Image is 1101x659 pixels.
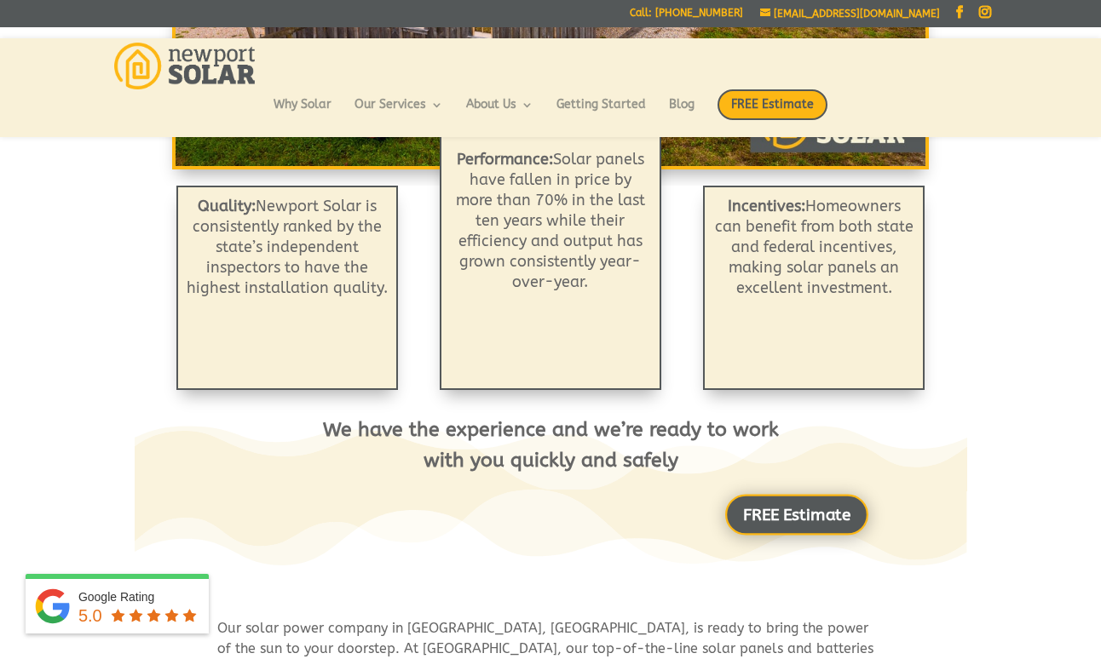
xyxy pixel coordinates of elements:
p: Homeowners can benefit from both state and federal incentives, making solar panels an excellent i... [713,196,915,298]
a: Why Solar [274,99,331,128]
a: Blog [669,99,695,128]
b: Performance: [457,150,553,169]
strong: Incentives: [728,197,805,215]
a: Our Services [355,99,443,128]
a: Call: [PHONE_NUMBER] [630,8,743,26]
a: [EMAIL_ADDRESS][DOMAIN_NAME] [760,8,940,20]
span: 5.0 [78,606,102,625]
a: FREE Estimate [718,89,827,137]
span: FREE Estimate [718,89,827,120]
span: Newport Solar is consistently ranked by the state’s independent inspectors to have the highest in... [187,197,388,297]
a: Getting Started [556,99,646,128]
strong: Quality: [198,197,256,215]
span: We have the experience and we’re ready to work with you quickly and safely [323,418,779,473]
img: Newport Solar | Solar Energy Optimized. [114,43,255,89]
p: Solar panels have fallen in price by more than 70% in the last ten years while their efficiency a... [454,149,648,292]
a: About Us [466,99,533,128]
a: FREE Estimate [725,495,868,536]
div: Google Rating [78,588,200,605]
